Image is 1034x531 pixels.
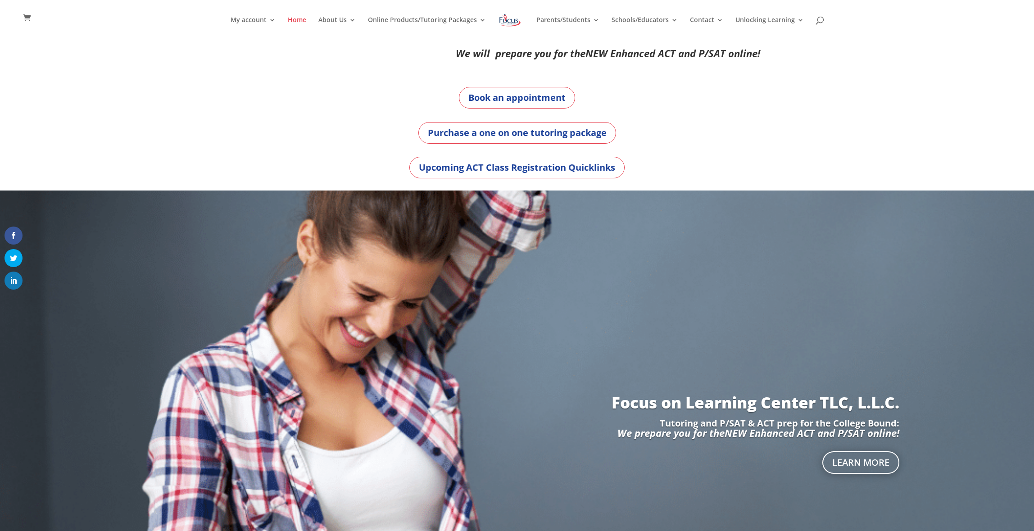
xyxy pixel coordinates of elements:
em: We prepare you for the [617,426,725,440]
a: Contact [690,17,723,38]
a: Home [288,17,306,38]
em: NEW Enhanced ACT and P/SAT online! [585,46,760,60]
a: Upcoming ACT Class Registration Quicklinks [409,157,625,178]
a: My account [231,17,276,38]
a: Parents/Students [536,17,599,38]
img: Focus on Learning [498,12,522,28]
a: Purchase a one on one tutoring package [418,122,616,144]
a: Book an appointment [459,87,575,109]
a: Online Products/Tutoring Packages [368,17,486,38]
p: Tutoring and P/SAT & ACT prep for the College Bound: [135,419,899,428]
em: We will prepare you for the [456,46,585,60]
a: Schools/Educators [612,17,678,38]
a: About Us [318,17,356,38]
em: NEW Enhanced ACT and P/SAT online! [725,426,899,440]
a: Learn More [822,451,899,474]
a: Unlocking Learning [735,17,804,38]
a: Focus on Learning Center TLC, L.L.C. [612,392,899,413]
